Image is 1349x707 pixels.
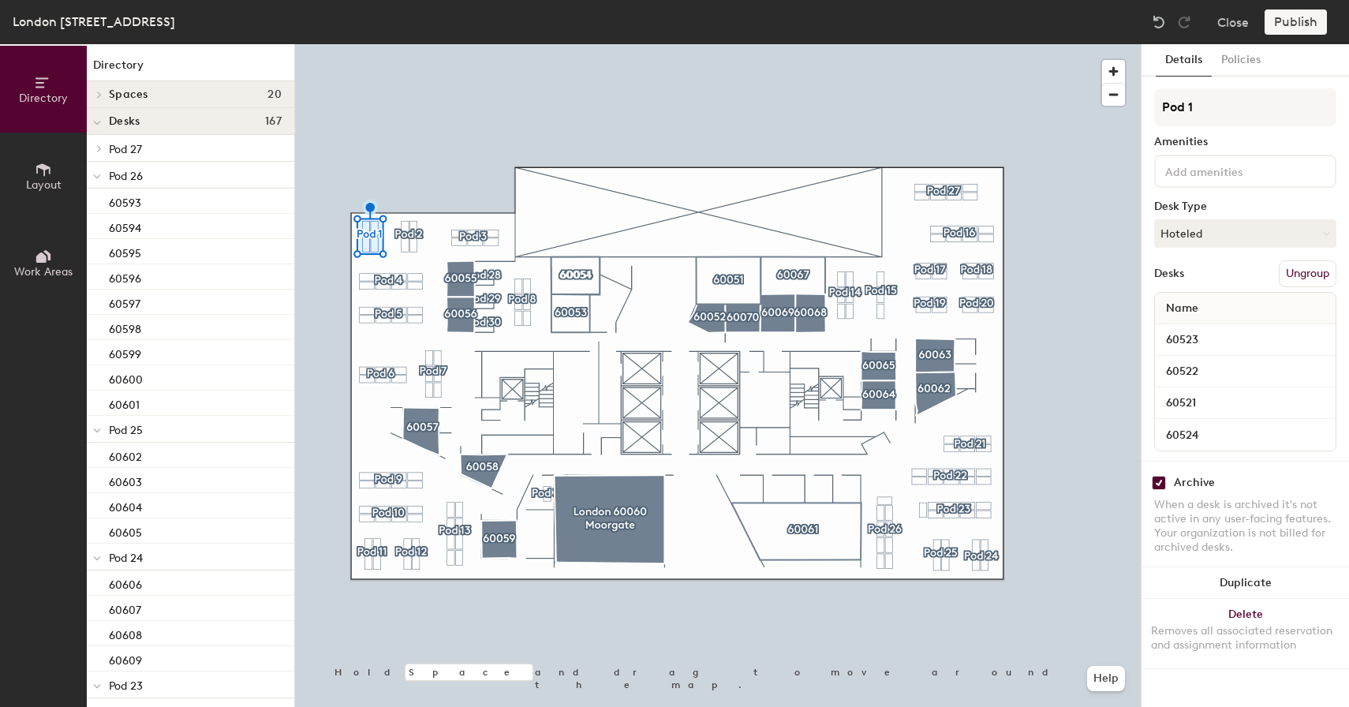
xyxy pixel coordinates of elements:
p: 60608 [109,624,142,642]
span: 167 [265,115,282,128]
span: Directory [19,92,68,105]
span: Pod 26 [109,170,143,183]
button: Duplicate [1142,567,1349,599]
h1: Directory [87,57,294,81]
p: 60598 [109,318,141,336]
p: 60600 [109,368,143,387]
p: 60595 [109,242,141,260]
img: Redo [1176,14,1192,30]
div: When a desk is archived it's not active in any user-facing features. Your organization is not bil... [1154,498,1336,555]
div: Desk Type [1154,200,1336,213]
span: Pod 23 [109,679,143,693]
p: 60597 [109,293,140,311]
span: 20 [267,88,282,101]
p: 60606 [109,574,142,592]
span: Pod 24 [109,552,143,565]
div: London [STREET_ADDRESS] [13,12,175,32]
p: 60593 [109,192,141,210]
span: Pod 27 [109,143,142,156]
p: 60602 [109,446,142,464]
div: Desks [1154,267,1184,280]
button: Hoteled [1154,219,1336,248]
div: Archive [1174,477,1215,489]
input: Add amenities [1162,161,1304,180]
p: 60601 [109,394,140,412]
p: 60604 [109,496,142,514]
p: 60609 [109,649,142,668]
p: 60599 [109,343,141,361]
input: Unnamed desk [1158,392,1332,414]
button: Close [1217,9,1249,35]
span: Desks [109,115,140,128]
p: 60607 [109,599,141,617]
div: Amenities [1154,136,1336,148]
button: DeleteRemoves all associated reservation and assignment information [1142,599,1349,668]
span: Spaces [109,88,148,101]
div: Removes all associated reservation and assignment information [1151,624,1340,653]
span: Layout [26,178,62,192]
p: 60605 [109,522,142,540]
span: Name [1158,294,1206,323]
input: Unnamed desk [1158,424,1332,446]
button: Details [1156,44,1212,77]
img: Undo [1151,14,1167,30]
input: Unnamed desk [1158,361,1332,383]
button: Policies [1212,44,1270,77]
p: 60596 [109,267,141,286]
button: Help [1087,666,1125,691]
span: Work Areas [14,265,73,279]
p: 60594 [109,217,141,235]
span: Pod 25 [109,424,143,437]
input: Unnamed desk [1158,329,1332,351]
p: 60603 [109,471,142,489]
button: Ungroup [1279,260,1336,287]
